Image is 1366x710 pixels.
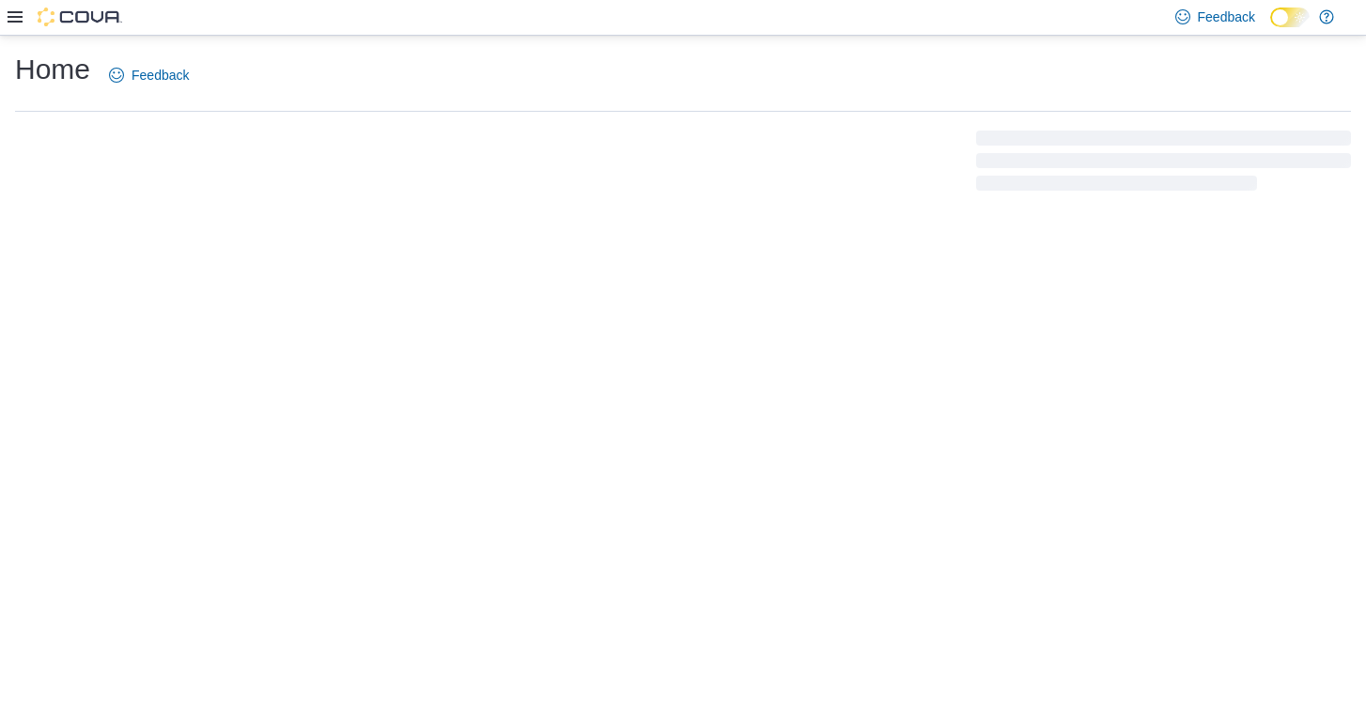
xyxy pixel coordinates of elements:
h1: Home [15,51,90,88]
span: Loading [976,134,1351,194]
a: Feedback [101,56,196,94]
span: Feedback [132,66,189,85]
input: Dark Mode [1270,8,1310,27]
span: Dark Mode [1270,27,1271,28]
span: Feedback [1198,8,1255,26]
img: Cova [38,8,122,26]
